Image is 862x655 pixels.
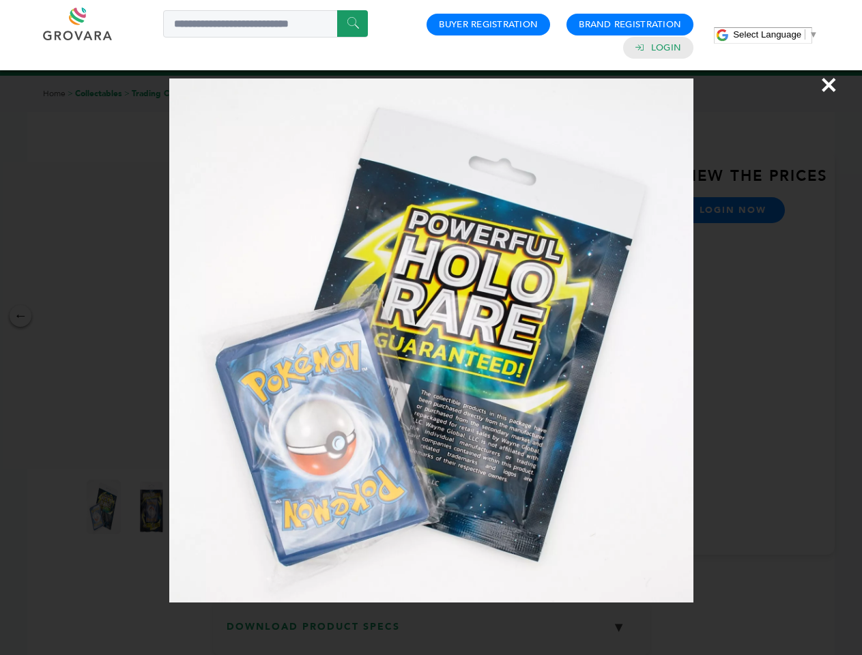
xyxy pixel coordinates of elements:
[439,18,538,31] a: Buyer Registration
[651,42,681,54] a: Login
[809,29,818,40] span: ▼
[579,18,681,31] a: Brand Registration
[733,29,801,40] span: Select Language
[805,29,805,40] span: ​
[169,78,693,602] img: Image Preview
[733,29,818,40] a: Select Language​
[163,10,368,38] input: Search a product or brand...
[820,65,838,104] span: ×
